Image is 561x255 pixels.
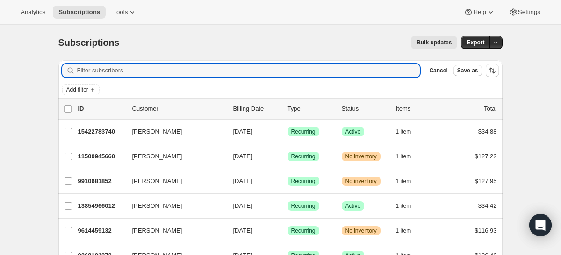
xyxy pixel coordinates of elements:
p: 11500945660 [78,152,125,161]
span: $116.93 [475,227,497,234]
span: [DATE] [233,202,252,209]
button: 1 item [396,125,422,138]
span: No inventory [345,227,377,234]
span: Cancel [429,67,447,74]
div: Type [288,104,334,113]
button: Tools [108,6,143,19]
span: [PERSON_NAME] [132,127,182,136]
p: Status [342,104,388,113]
p: 9910681852 [78,177,125,186]
button: [PERSON_NAME] [127,149,220,164]
div: 9910681852[PERSON_NAME][DATE]SuccessRecurringWarningNo inventory1 item$127.95 [78,175,497,188]
button: [PERSON_NAME] [127,198,220,213]
span: Tools [113,8,128,16]
span: Help [473,8,486,16]
p: Total [484,104,496,113]
span: 1 item [396,128,411,135]
button: Save as [453,65,482,76]
div: 15422783740[PERSON_NAME][DATE]SuccessRecurringSuccessActive1 item$34.88 [78,125,497,138]
button: Export [461,36,490,49]
button: Bulk updates [411,36,457,49]
button: Help [458,6,501,19]
button: 1 item [396,224,422,237]
span: 1 item [396,202,411,210]
div: Items [396,104,443,113]
span: [PERSON_NAME] [132,201,182,211]
button: 1 item [396,150,422,163]
button: [PERSON_NAME] [127,124,220,139]
span: [PERSON_NAME] [132,177,182,186]
button: Cancel [425,65,451,76]
div: Open Intercom Messenger [529,214,552,236]
span: Recurring [291,177,316,185]
button: Settings [503,6,546,19]
button: Add filter [62,84,100,95]
span: Subscriptions [58,8,100,16]
span: Save as [457,67,478,74]
span: Recurring [291,128,316,135]
span: Active [345,202,361,210]
button: Subscriptions [53,6,106,19]
div: 9614459132[PERSON_NAME][DATE]SuccessRecurringWarningNo inventory1 item$116.93 [78,224,497,237]
p: Customer [132,104,226,113]
span: No inventory [345,153,377,160]
span: No inventory [345,177,377,185]
span: $34.88 [478,128,497,135]
span: $34.42 [478,202,497,209]
span: Export [467,39,484,46]
span: Recurring [291,202,316,210]
span: [DATE] [233,153,252,160]
div: 11500945660[PERSON_NAME][DATE]SuccessRecurringWarningNo inventory1 item$127.22 [78,150,497,163]
p: Billing Date [233,104,280,113]
button: [PERSON_NAME] [127,174,220,189]
button: 1 item [396,175,422,188]
span: Analytics [21,8,45,16]
span: 1 item [396,227,411,234]
span: $127.22 [475,153,497,160]
div: IDCustomerBilling DateTypeStatusItemsTotal [78,104,497,113]
span: [DATE] [233,227,252,234]
span: Add filter [66,86,88,93]
p: ID [78,104,125,113]
span: $127.95 [475,177,497,184]
button: Sort the results [486,64,499,77]
span: 1 item [396,177,411,185]
span: Recurring [291,227,316,234]
span: Settings [518,8,540,16]
span: [DATE] [233,177,252,184]
div: 13854966012[PERSON_NAME][DATE]SuccessRecurringSuccessActive1 item$34.42 [78,199,497,212]
p: 15422783740 [78,127,125,136]
span: Subscriptions [58,37,120,48]
p: 9614459132 [78,226,125,235]
span: 1 item [396,153,411,160]
input: Filter subscribers [77,64,420,77]
span: [PERSON_NAME] [132,226,182,235]
span: Active [345,128,361,135]
span: Recurring [291,153,316,160]
button: [PERSON_NAME] [127,223,220,238]
button: Analytics [15,6,51,19]
p: 13854966012 [78,201,125,211]
span: [DATE] [233,128,252,135]
span: Bulk updates [417,39,452,46]
button: 1 item [396,199,422,212]
span: [PERSON_NAME] [132,152,182,161]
